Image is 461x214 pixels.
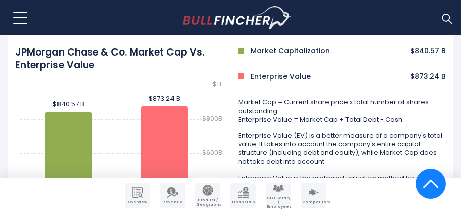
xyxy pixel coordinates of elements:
[266,183,291,208] a: Company Employees
[183,6,291,29] img: bullfincher logo
[196,198,219,207] span: Product / Geography
[267,196,290,209] span: CEO Salary / Employees
[53,99,84,109] text: $840.57 B
[202,148,222,157] text: $600B
[15,46,222,71] h2: JPMorgan Chase & Co. Market Cap Vs. Enterprise Value
[161,200,184,204] span: Revenue
[302,200,325,204] span: Competitors
[238,174,446,208] p: Enterprise Value is the preferred valuation method for mergers and acquisitions because it provid...
[410,46,446,56] p: $840.57 B
[232,200,255,204] span: Financials
[251,46,330,56] p: Market Capitalization
[301,183,326,208] a: Company Competitors
[410,72,446,81] p: $873.24 B
[149,94,180,103] text: $873.24 B
[213,79,222,89] text: $1T
[195,183,220,208] a: Company Product/Geography
[251,72,311,81] p: Enterprise Value
[160,183,185,208] a: Company Revenue
[125,183,150,208] a: Company Overview
[231,183,256,208] a: Company Financials
[202,114,222,123] text: $800B
[126,200,149,204] span: Overview
[238,98,446,124] p: Market Cap = Current share price x total number of shares outstanding Enterprise Value = Market C...
[183,6,291,29] a: Go to homepage
[238,132,446,166] p: Enterprise Value (EV) is a better measure of a company's total value. It takes into account the c...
